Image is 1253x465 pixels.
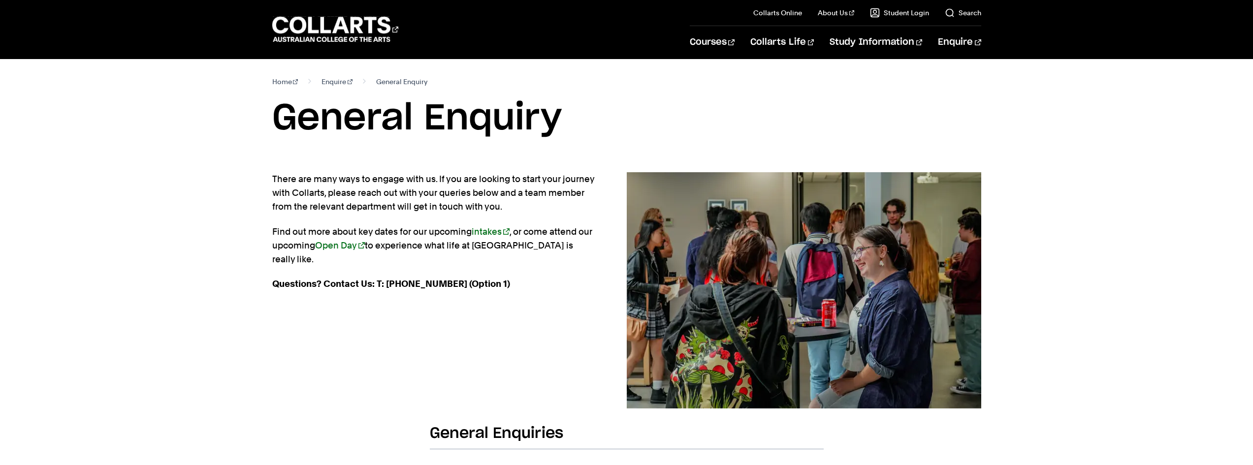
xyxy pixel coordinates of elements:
[830,26,922,59] a: Study Information
[272,172,595,214] p: There are many ways to engage with us. If you are looking to start your journey with Collarts, pl...
[750,26,814,59] a: Collarts Life
[818,8,854,18] a: About Us
[272,15,398,43] div: Go to homepage
[272,279,510,289] strong: Questions? Contact Us: T: [PHONE_NUMBER] (Option 1)
[945,8,981,18] a: Search
[472,226,510,237] a: intakes
[430,424,824,449] h2: General Enquiries
[870,8,929,18] a: Student Login
[272,96,981,141] h1: General Enquiry
[376,75,427,89] span: General Enquiry
[315,240,365,250] a: Open Day
[321,75,353,89] a: Enquire
[938,26,981,59] a: Enquire
[690,26,735,59] a: Courses
[753,8,802,18] a: Collarts Online
[272,75,298,89] a: Home
[272,225,595,266] p: Find out more about key dates for our upcoming , or come attend our upcoming to experience what l...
